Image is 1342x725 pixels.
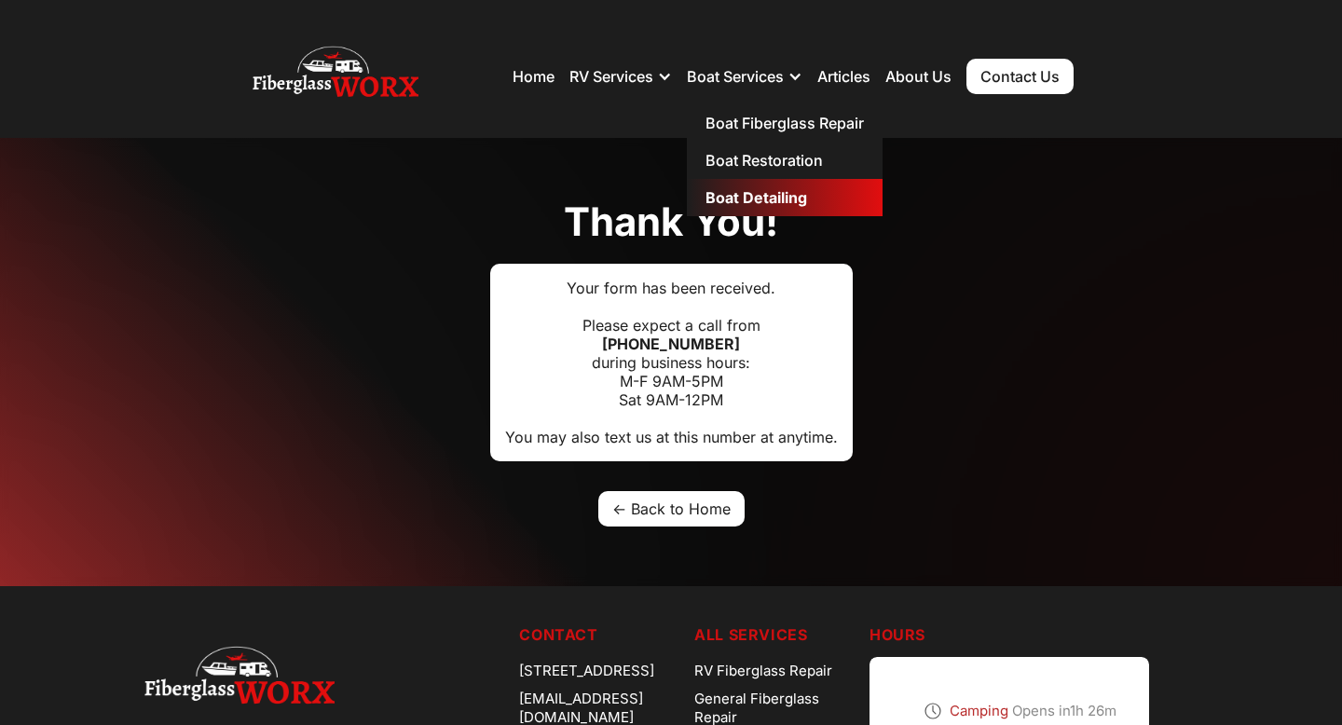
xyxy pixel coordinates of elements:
time: 1h 26m [1070,702,1116,719]
a: Home [513,67,555,86]
a: Boat Fiberglass Repair [687,104,883,142]
div: [STREET_ADDRESS] [519,657,679,685]
a: Contact Us [966,59,1074,94]
div: Boat Services [687,48,802,104]
h5: Contact [519,623,679,646]
a: Boat Detailing [687,179,883,216]
a: About Us [885,67,952,86]
h1: Thank you! [564,198,778,247]
span: Opens in [1012,702,1116,719]
a: RV Fiberglass Repair [694,657,855,685]
h5: ALL SERVICES [694,623,855,646]
span: Camping [950,702,1008,719]
div: RV Services [569,48,672,104]
h5: Hours [870,623,1198,646]
strong: [PHONE_NUMBER] [602,335,740,353]
a: Boat Restoration [687,142,883,179]
a: <- Back to Home [598,491,745,527]
div: Your form has been received. Please expect a call from during business hours: M-F 9AM-5PM Sat 9AM... [505,279,838,446]
div: RV Services [569,67,653,86]
img: Fiberglass Worx - RV and Boat repair, RV Roof, RV and Boat Detailing Company Logo [253,39,418,114]
a: Articles [817,67,870,86]
nav: Boat Services [687,104,883,216]
div: Boat Services [687,67,784,86]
